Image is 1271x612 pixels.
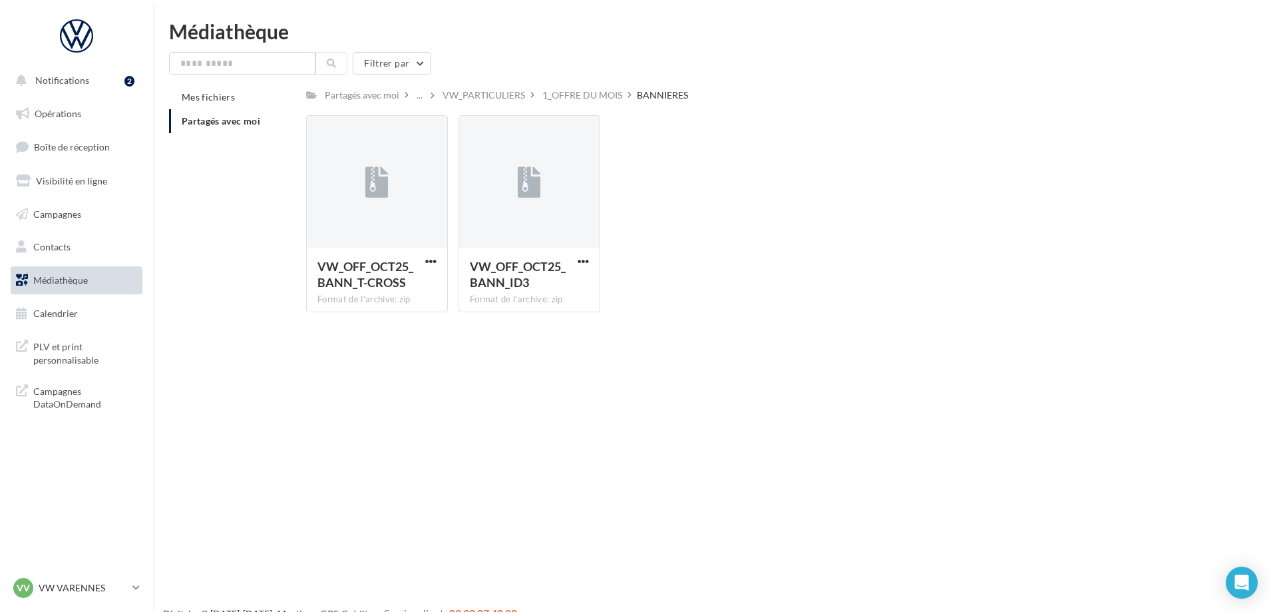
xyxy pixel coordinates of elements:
[8,133,145,161] a: Boîte de réception
[8,332,145,372] a: PLV et print personnalisable
[317,294,437,306] div: Format de l'archive: zip
[414,86,425,105] div: ...
[17,581,30,595] span: VV
[1226,567,1258,599] div: Open Intercom Messenger
[8,167,145,195] a: Visibilité en ligne
[353,52,431,75] button: Filtrer par
[182,91,235,103] span: Mes fichiers
[317,259,413,290] span: VW_OFF_OCT25_BANN_T-CROSS
[8,300,145,328] a: Calendrier
[33,308,78,319] span: Calendrier
[182,115,260,127] span: Partagés avec moi
[33,382,137,411] span: Campagnes DataOnDemand
[637,89,688,102] div: BANNIERES
[34,141,110,153] span: Boîte de réception
[443,89,525,102] div: VW_PARTICULIERS
[325,89,399,102] div: Partagés avec moi
[169,21,1255,41] div: Médiathèque
[33,241,71,252] span: Contacts
[8,377,145,416] a: Campagnes DataOnDemand
[470,294,589,306] div: Format de l'archive: zip
[8,100,145,128] a: Opérations
[33,338,137,366] span: PLV et print personnalisable
[470,259,566,290] span: VW_OFF_OCT25_BANN_ID3
[8,266,145,294] a: Médiathèque
[8,200,145,228] a: Campagnes
[33,274,88,286] span: Médiathèque
[39,581,127,595] p: VW VARENNES
[36,175,107,186] span: Visibilité en ligne
[8,67,140,95] button: Notifications 2
[11,575,142,601] a: VV VW VARENNES
[35,108,81,119] span: Opérations
[8,233,145,261] a: Contacts
[542,89,622,102] div: 1_OFFRE DU MOIS
[35,75,89,86] span: Notifications
[124,76,134,87] div: 2
[33,208,81,219] span: Campagnes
